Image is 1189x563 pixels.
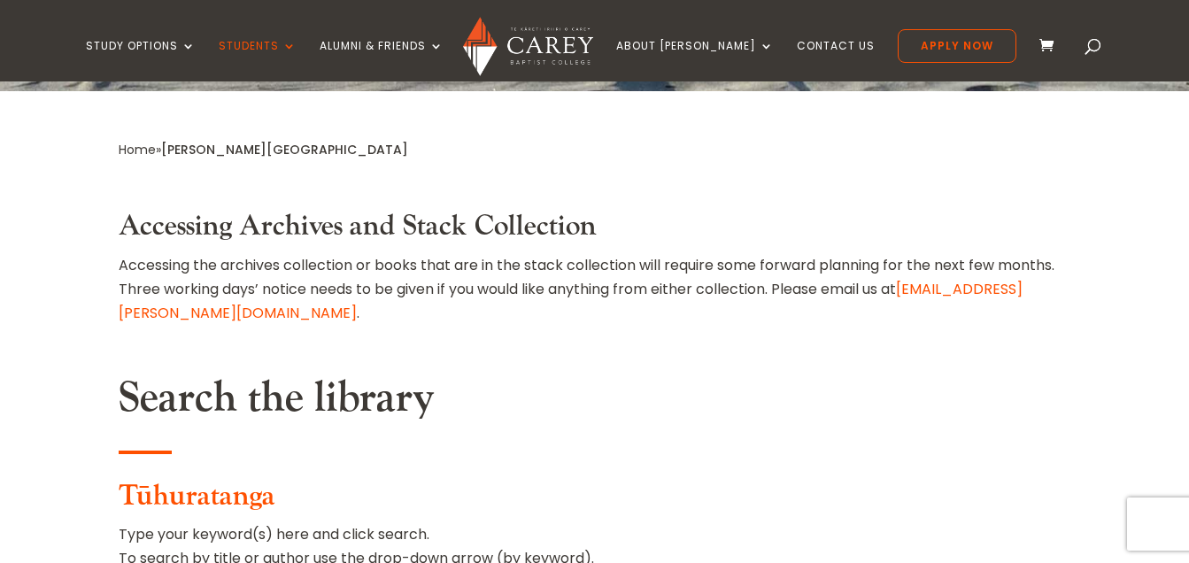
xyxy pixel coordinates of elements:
[119,141,408,158] span: »
[119,141,156,158] a: Home
[119,253,1069,326] p: Accessing the archives collection or books that are in the stack collection will require some for...
[320,40,444,81] a: Alumni & Friends
[616,40,774,81] a: About [PERSON_NAME]
[463,17,593,76] img: Carey Baptist College
[797,40,875,81] a: Contact Us
[119,373,1069,433] h2: Search the library
[119,210,1069,252] h3: Accessing Archives and Stack Collection
[898,29,1016,63] a: Apply Now
[161,141,408,158] span: [PERSON_NAME][GEOGRAPHIC_DATA]
[119,480,1069,522] h3: Tūhuratanga
[219,40,297,81] a: Students
[86,40,196,81] a: Study Options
